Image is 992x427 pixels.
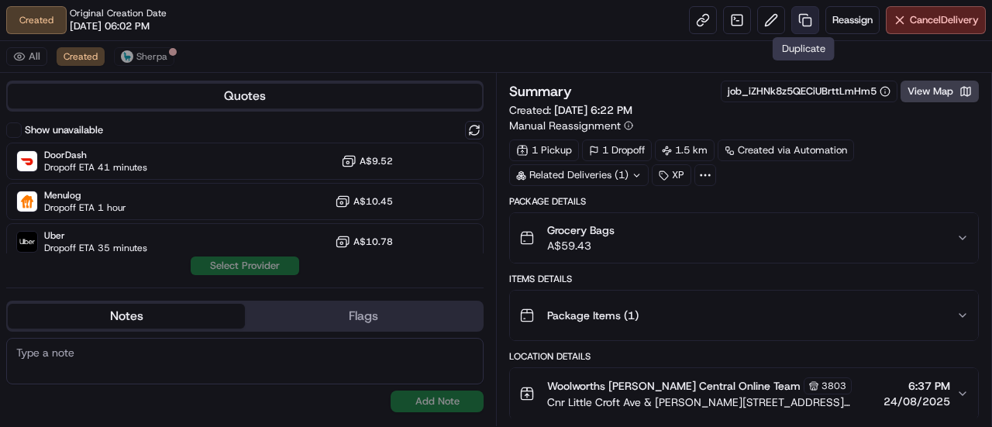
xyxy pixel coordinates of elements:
[44,242,147,254] span: Dropoff ETA 35 minutes
[8,304,245,329] button: Notes
[353,195,393,208] span: A$10.45
[335,194,393,209] button: A$10.45
[360,155,393,167] span: A$9.52
[335,234,393,250] button: A$10.78
[341,153,393,169] button: A$9.52
[44,201,126,214] span: Dropoff ETA 1 hour
[510,291,978,340] button: Package Items (1)
[547,394,877,410] span: Cnr Little Croft Ave & [PERSON_NAME][STREET_ADDRESS][PERSON_NAME]
[910,13,979,27] span: Cancel Delivery
[510,368,978,419] button: Woolworths [PERSON_NAME] Central Online Team3803Cnr Little Croft Ave & [PERSON_NAME][STREET_ADDRE...
[509,118,621,133] span: Manual Reassignment
[114,47,174,66] button: Sherpa
[547,378,801,394] span: Woolworths [PERSON_NAME] Central Online Team
[582,139,652,161] div: 1 Dropoff
[901,81,979,102] button: View Map
[547,308,639,323] span: Package Items ( 1 )
[44,229,147,242] span: Uber
[353,236,393,248] span: A$10.78
[509,139,579,161] div: 1 Pickup
[655,139,715,161] div: 1.5 km
[728,84,890,98] button: job_iZHNk8z5QECiUBrttLmHm5
[773,37,835,60] div: Duplicate
[652,164,691,186] div: XP
[509,195,979,208] div: Package Details
[509,102,632,118] span: Created:
[64,50,98,63] span: Created
[547,222,615,238] span: Grocery Bags
[883,394,950,409] span: 24/08/2025
[44,189,126,201] span: Menulog
[832,13,873,27] span: Reassign
[17,232,37,252] img: Uber
[70,19,150,33] span: [DATE] 06:02 PM
[886,6,986,34] button: CancelDelivery
[509,164,649,186] div: Related Deliveries (1)
[57,47,105,66] button: Created
[509,273,979,285] div: Items Details
[509,118,633,133] button: Manual Reassignment
[136,50,167,63] span: Sherpa
[8,84,482,108] button: Quotes
[509,84,572,98] h3: Summary
[25,123,103,137] label: Show unavailable
[6,47,47,66] button: All
[509,350,979,363] div: Location Details
[245,304,482,329] button: Flags
[44,149,147,161] span: DoorDash
[883,378,950,394] span: 6:37 PM
[70,7,167,19] span: Original Creation Date
[547,238,615,253] span: A$59.43
[510,213,978,263] button: Grocery BagsA$59.43
[821,380,846,392] span: 3803
[17,151,37,171] img: DoorDash
[718,139,854,161] a: Created via Automation
[825,6,880,34] button: Reassign
[554,103,632,117] span: [DATE] 6:22 PM
[44,161,147,174] span: Dropoff ETA 41 minutes
[121,50,133,63] img: sherpa_logo.png
[17,191,37,212] img: Menulog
